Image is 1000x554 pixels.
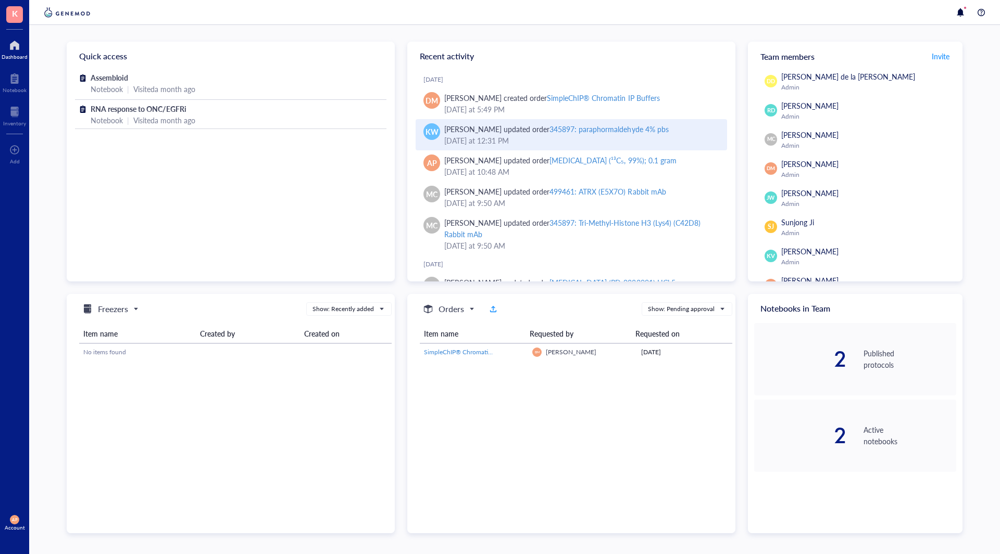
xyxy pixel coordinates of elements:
span: [PERSON_NAME] de la [PERSON_NAME] [781,71,915,82]
div: [PERSON_NAME] updated order [444,154,677,166]
div: [PERSON_NAME] updated order [444,123,669,135]
div: Visited a month ago [133,83,195,95]
div: | [127,83,129,95]
span: AP [12,517,17,522]
span: [PERSON_NAME] [781,246,839,256]
div: Dashboard [2,54,28,60]
span: KW [426,126,439,137]
div: Admin [781,171,952,179]
span: DD [767,77,775,85]
div: Show: Pending approval [648,304,715,314]
th: Created on [300,324,392,343]
a: AP[PERSON_NAME] updated order[MEDICAL_DATA] (¹³C₅, 99%); 0.1 gram[DATE] at 10:48 AM [416,150,727,182]
div: [DATE] [423,260,727,268]
th: Requested by [526,324,631,343]
img: genemod-logo [42,6,93,19]
th: Item name [79,324,196,343]
div: [PERSON_NAME] created order [444,92,660,104]
div: Add [10,158,20,164]
h5: Orders [439,303,464,315]
div: Visited a month ago [133,114,195,126]
span: MC [426,220,438,231]
div: 499461: ATRX (E5X7O) Rabbit mAb [549,186,666,197]
span: Assembloid [91,72,128,83]
a: Notebook [3,70,27,93]
span: SimpleChIP® Chromatin IP Buffers [424,347,520,356]
h5: Freezers [98,303,128,315]
div: Team members [748,42,963,71]
span: AP [427,157,437,169]
a: Inventory [3,104,26,126]
span: [PERSON_NAME] [781,159,839,169]
a: MC[PERSON_NAME] updated order345897: Tri-Methyl-Histone H3 (Lys4) (C42D8) Rabbit mAb[DATE] at 9:5... [416,213,727,255]
div: Admin [781,200,952,208]
a: KW[PERSON_NAME] updated order345897: paraphormaldehyde 4% pbs[DATE] at 12:31 PM [416,119,727,150]
a: DM[PERSON_NAME] created orderSimpleChIP® Chromatin IP Buffers[DATE] at 5:49 PM [416,88,727,119]
div: [DATE] at 10:48 AM [444,166,719,177]
div: Notebook [3,87,27,93]
th: Requested on [631,324,724,343]
div: 345897: Tri-Methyl-Histone H3 (Lys4) (C42D8) Rabbit mAb [444,217,701,239]
span: JW [767,194,775,202]
div: SimpleChIP® Chromatin IP Buffers [547,93,659,103]
th: Created by [196,324,300,343]
div: | [127,114,129,126]
div: Show: Recently added [312,304,374,314]
div: Account [5,524,25,531]
span: DM [767,165,775,172]
div: [DATE] [423,75,727,84]
span: AP [767,280,775,290]
div: [MEDICAL_DATA] (¹³C₅, 99%); 0.1 gram [549,155,676,165]
div: Inventory [3,120,26,126]
div: Notebook [91,114,123,126]
div: Admin [781,83,952,92]
span: [PERSON_NAME] [546,347,596,356]
span: KV [767,252,774,261]
span: RNA response to ONC/EGFRi [91,104,186,114]
div: Published protocols [864,347,956,370]
div: Quick access [67,42,395,71]
div: [DATE] at 9:50 AM [444,240,719,251]
div: Active notebooks [864,424,956,447]
div: [DATE] at 12:31 PM [444,135,719,146]
span: [PERSON_NAME] [781,130,839,140]
div: [PERSON_NAME] updated order [444,186,666,197]
div: Notebooks in Team [748,294,963,323]
div: [PERSON_NAME] updated order [444,217,719,240]
div: [DATE] at 9:50 AM [444,197,719,209]
a: SimpleChIP® Chromatin IP Buffers [424,347,524,357]
div: 2 [754,425,847,446]
a: Dashboard [2,37,28,60]
div: Admin [781,112,952,121]
div: Recent activity [407,42,735,71]
div: [DATE] [641,347,728,357]
span: Sunjong Ji [781,217,814,227]
span: [PERSON_NAME] [781,100,839,111]
div: 2 [754,349,847,369]
button: Invite [931,48,950,65]
th: Item name [420,324,526,343]
span: SJ [768,222,774,231]
div: [DATE] at 5:49 PM [444,104,719,115]
div: No items found [83,347,387,357]
span: K [12,7,18,20]
div: Notebook [91,83,123,95]
span: DM [426,95,438,106]
span: [PERSON_NAME] [781,275,839,286]
span: MC [767,135,775,143]
a: MC[PERSON_NAME] updated order499461: ATRX (E5X7O) Rabbit mAb[DATE] at 9:50 AM [416,182,727,213]
span: [PERSON_NAME] [781,188,839,198]
span: MC [426,188,438,200]
div: Admin [781,229,952,237]
div: Admin [781,258,952,266]
span: DM [534,350,540,354]
span: Invite [932,51,949,61]
div: 345897: paraphormaldehyde 4% pbs [549,124,668,134]
div: Admin [781,141,952,150]
span: RD [767,106,775,115]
